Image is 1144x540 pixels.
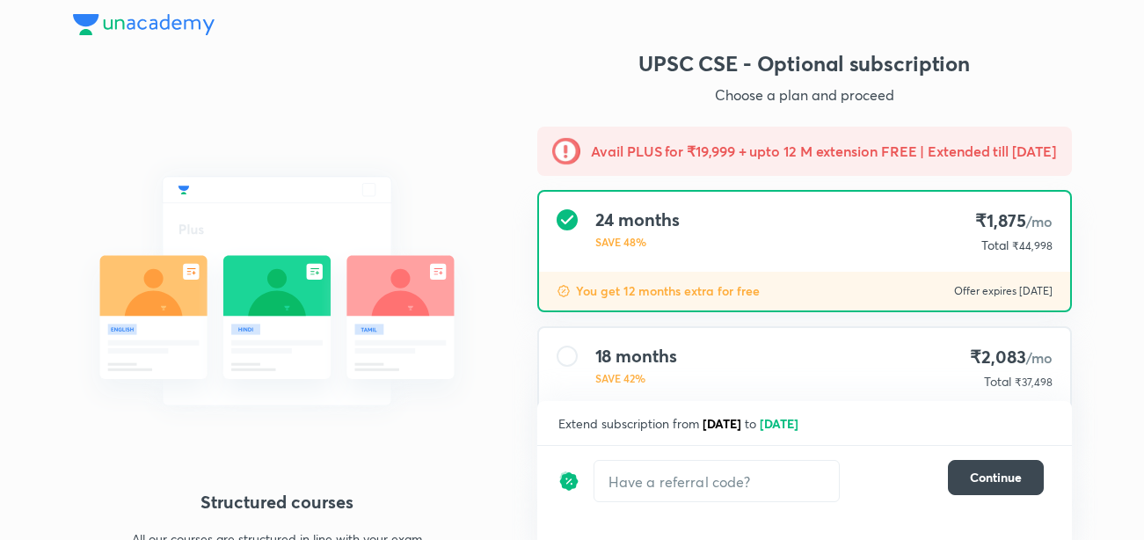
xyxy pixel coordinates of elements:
h4: 24 months [595,209,680,230]
span: /mo [1026,348,1053,367]
img: - [552,137,580,165]
img: Company Logo [73,14,215,35]
img: discount [558,460,579,502]
p: Choose a plan and proceed [537,84,1072,106]
span: Continue [970,469,1022,486]
p: SAVE 42% [595,370,677,386]
span: ₹37,498 [1015,376,1053,389]
h4: 18 months [595,346,677,367]
img: daily_live_classes_be8fa5af21.svg [73,138,481,444]
h4: ₹1,875 [974,209,1053,233]
h3: UPSC CSE - Optional subscription [537,49,1072,77]
p: SAVE 48% [595,234,680,250]
span: Extend subscription from to [558,415,802,432]
span: [DATE] [703,415,741,432]
span: ₹44,998 [1012,239,1053,252]
h4: ₹2,083 [970,346,1052,369]
h5: Avail PLUS for ₹19,999 + upto 12 M extension FREE | Extended till [DATE] [591,141,1055,162]
p: Offer expires [DATE] [954,284,1053,298]
h4: Structured courses [73,489,481,515]
img: discount [557,284,571,298]
p: Total [984,373,1011,390]
span: /mo [1026,212,1053,230]
button: Continue [948,460,1044,495]
p: You get 12 months extra for free [576,282,760,300]
input: Have a referral code? [594,461,839,502]
p: Total [981,237,1009,254]
span: [DATE] [760,415,798,432]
